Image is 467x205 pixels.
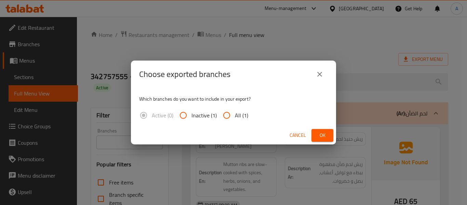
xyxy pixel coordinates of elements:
p: Which branches do you want to include in your export? [139,95,328,102]
span: Cancel [290,131,306,140]
button: Ok [311,129,333,142]
button: Cancel [287,129,309,142]
button: close [311,66,328,82]
span: All (1) [235,111,248,119]
span: Ok [317,131,328,140]
h2: Choose exported branches [139,69,230,80]
span: Inactive (1) [191,111,217,119]
span: Active (0) [152,111,173,119]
